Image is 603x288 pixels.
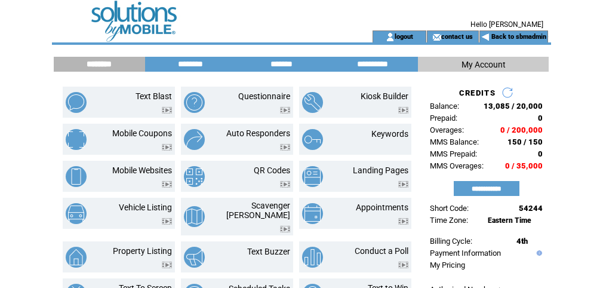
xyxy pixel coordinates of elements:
[430,261,465,269] a: My Pricing
[481,32,490,42] img: backArrow.gif
[184,247,205,268] img: text-buzzer.png
[371,129,408,139] a: Keywords
[430,149,477,158] span: MMS Prepaid:
[280,226,290,232] img: video.png
[302,166,323,187] img: landing-pages.png
[505,161,543,170] span: 0 / 35,000
[430,204,469,213] span: Short Code:
[361,91,408,101] a: Kiosk Builder
[162,107,172,114] img: video.png
[441,32,473,40] a: contact us
[432,32,441,42] img: contact_us_icon.gif
[353,166,408,175] a: Landing Pages
[302,129,323,150] img: keywords.png
[136,91,172,101] a: Text Blast
[162,181,172,188] img: video.png
[254,166,290,175] a: QR Codes
[507,137,543,146] span: 150 / 150
[519,204,543,213] span: 54244
[538,114,543,122] span: 0
[398,218,408,225] img: video.png
[184,166,205,187] img: qr-codes.png
[398,107,408,114] img: video.png
[184,206,205,227] img: scavenger-hunt.png
[226,128,290,138] a: Auto Responders
[500,125,543,134] span: 0 / 200,000
[162,262,172,268] img: video.png
[538,149,543,158] span: 0
[119,203,172,212] a: Vehicle Listing
[430,216,468,225] span: Time Zone:
[398,262,408,268] img: video.png
[430,137,479,146] span: MMS Balance:
[247,247,290,256] a: Text Buzzer
[534,250,542,256] img: help.gif
[430,102,459,111] span: Balance:
[280,144,290,151] img: video.png
[430,237,472,246] span: Billing Cycle:
[516,237,528,246] span: 4th
[491,33,546,41] a: Back to sbmadmin
[66,247,87,268] img: property-listing.png
[488,216,531,225] span: Eastern Time
[66,203,87,224] img: vehicle-listing.png
[430,114,457,122] span: Prepaid:
[484,102,543,111] span: 13,085 / 20,000
[66,129,87,150] img: mobile-coupons.png
[238,91,290,101] a: Questionnaire
[430,249,501,258] a: Payment Information
[66,92,87,113] img: text-blast.png
[355,246,408,256] a: Conduct a Poll
[66,166,87,187] img: mobile-websites.png
[112,166,172,175] a: Mobile Websites
[398,181,408,188] img: video.png
[280,181,290,188] img: video.png
[386,32,395,42] img: account_icon.gif
[356,203,408,212] a: Appointments
[395,32,413,40] a: logout
[430,161,484,170] span: MMS Overages:
[280,107,290,114] img: video.png
[113,246,172,256] a: Property Listing
[462,60,506,69] span: My Account
[459,88,496,97] span: CREDITS
[302,92,323,113] img: kiosk-builder.png
[184,92,205,113] img: questionnaire.png
[184,129,205,150] img: auto-responders.png
[430,125,464,134] span: Overages:
[302,203,323,224] img: appointments.png
[302,247,323,268] img: conduct-a-poll.png
[226,201,290,220] a: Scavenger [PERSON_NAME]
[162,144,172,151] img: video.png
[162,218,172,225] img: video.png
[470,20,543,29] span: Hello [PERSON_NAME]
[112,128,172,138] a: Mobile Coupons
